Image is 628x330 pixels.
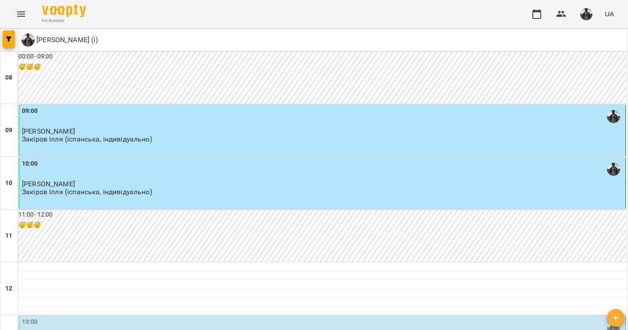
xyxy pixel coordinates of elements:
span: UA [605,9,614,18]
div: Ілля Закіров (і) [21,33,98,47]
img: Voopty Logo [42,4,86,17]
button: Створити урок [607,309,624,326]
label: 13:00 [22,317,38,327]
h6: 12 [5,284,12,294]
h6: 11 [5,231,12,241]
span: For Business [42,18,86,24]
span: [PERSON_NAME] [22,127,75,135]
a: І [PERSON_NAME] (і) [21,33,98,47]
h6: 😴😴😴 [18,62,626,72]
button: Menu [11,4,32,25]
h6: 😴😴😴 [18,221,626,230]
button: UA [601,6,617,22]
h6: 00:00 - 09:00 [18,52,626,62]
p: Закіров Ілля (іспанська, індивідуально) [22,188,152,196]
span: [PERSON_NAME] [22,180,75,188]
label: 10:00 [22,159,38,169]
img: І [21,33,35,47]
img: Ілля Закіров (і) [607,163,620,176]
h6: 09 [5,126,12,135]
img: Ілля Закіров (і) [607,110,620,123]
p: [PERSON_NAME] (і) [35,35,98,45]
h6: 11:00 - 12:00 [18,210,626,220]
img: 59b3f96857d6e12ecac1e66404ff83b3.JPG [580,8,592,20]
h6: 08 [5,73,12,83]
label: 09:00 [22,106,38,116]
h6: 10 [5,178,12,188]
p: Закіров Ілля (іспанська, індивідуально) [22,135,152,143]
